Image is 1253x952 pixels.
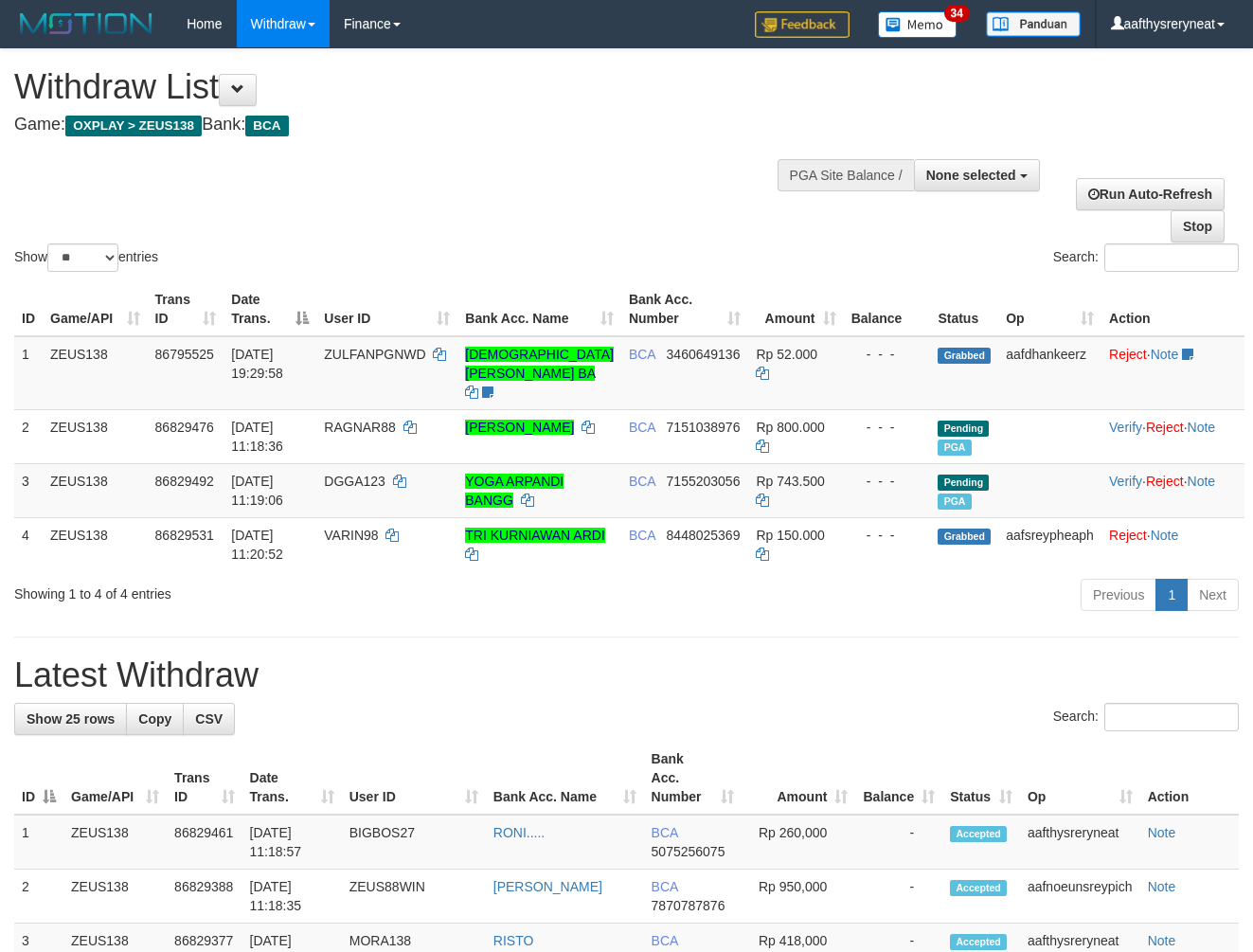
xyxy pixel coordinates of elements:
a: TRI KURNIAWAN ARDI [465,528,605,543]
td: 4 [14,517,43,571]
a: 1 [1155,579,1188,611]
span: Marked by aafnoeunsreypich [938,494,971,510]
a: Note [1151,347,1179,362]
h1: Withdraw List [14,68,816,106]
td: [DATE] 11:18:57 [242,815,342,870]
th: Trans ID: activate to sort column ascending [167,742,242,815]
a: Run Auto-Refresh [1076,178,1225,210]
span: Accepted [950,934,1007,950]
td: 86829461 [167,815,242,870]
span: Copy 7151038976 to clipboard [667,420,741,435]
span: DGGA123 [324,474,385,489]
a: Reject [1109,347,1147,362]
span: Rp 743.500 [756,474,824,489]
th: Bank Acc. Number: activate to sort column ascending [621,282,749,336]
span: None selected [926,168,1016,183]
th: Bank Acc. Name: activate to sort column ascending [457,282,621,336]
span: Show 25 rows [27,711,115,727]
span: BCA [629,420,655,435]
span: ZULFANPGNWD [324,347,425,362]
th: Amount: activate to sort column ascending [748,282,843,336]
td: 3 [14,463,43,517]
a: Previous [1081,579,1156,611]
th: Action [1101,282,1244,336]
span: CSV [195,711,223,727]
span: 86795525 [155,347,214,362]
td: ZEUS138 [43,463,148,517]
span: [DATE] 11:19:06 [231,474,283,508]
a: Note [1148,879,1176,894]
th: Balance: activate to sort column ascending [855,742,942,815]
span: [DATE] 11:20:52 [231,528,283,562]
td: Rp 950,000 [742,870,856,924]
label: Show entries [14,243,158,272]
a: CSV [183,703,235,735]
a: Note [1188,474,1216,489]
div: - - - [851,345,923,364]
span: BCA [629,474,655,489]
th: Date Trans.: activate to sort column descending [224,282,316,336]
td: [DATE] 11:18:35 [242,870,342,924]
div: Showing 1 to 4 of 4 entries [14,577,508,603]
th: Amount: activate to sort column ascending [742,742,856,815]
a: YOGA ARPANDI BANGG [465,474,564,508]
img: Feedback.jpg [755,11,850,38]
td: - [855,870,942,924]
span: Accepted [950,880,1007,896]
td: 2 [14,409,43,463]
a: Reject [1146,420,1184,435]
span: Pending [938,421,989,437]
span: BCA [245,116,288,136]
td: ZEUS138 [63,815,167,870]
td: · [1101,517,1244,571]
span: Copy [138,711,171,727]
td: aafdhankeerz [998,336,1101,410]
span: 86829476 [155,420,214,435]
div: - - - [851,418,923,437]
span: BCA [629,347,655,362]
a: [PERSON_NAME] [465,420,574,435]
input: Search: [1104,243,1239,272]
a: Verify [1109,420,1142,435]
a: Stop [1171,210,1225,242]
th: Trans ID: activate to sort column ascending [148,282,224,336]
a: [PERSON_NAME] [493,879,602,894]
td: ZEUS138 [43,409,148,463]
div: - - - [851,472,923,491]
a: [DEMOGRAPHIC_DATA][PERSON_NAME] BA [465,347,614,381]
a: Note [1151,528,1179,543]
th: ID: activate to sort column descending [14,742,63,815]
span: RAGNAR88 [324,420,395,435]
th: Op: activate to sort column ascending [998,282,1101,336]
span: Pending [938,475,989,491]
td: ZEUS138 [43,517,148,571]
label: Search: [1053,243,1239,272]
span: Grabbed [938,348,991,364]
span: [DATE] 19:29:58 [231,347,283,381]
img: panduan.png [986,11,1081,37]
h1: Latest Withdraw [14,656,1239,694]
img: MOTION_logo.png [14,9,158,38]
th: Balance [844,282,931,336]
span: OXPLAY > ZEUS138 [65,116,202,136]
th: Bank Acc. Number: activate to sort column ascending [644,742,742,815]
td: - [855,815,942,870]
th: User ID: activate to sort column ascending [342,742,486,815]
span: Copy 3460649136 to clipboard [667,347,741,362]
span: Marked by aafnoeunsreypich [938,440,971,456]
span: Copy 5075256075 to clipboard [652,844,725,859]
span: Copy 7155203056 to clipboard [667,474,741,489]
span: Accepted [950,826,1007,842]
a: Next [1187,579,1239,611]
td: ZEUS88WIN [342,870,486,924]
span: Rp 52.000 [756,347,817,362]
span: Copy 8448025369 to clipboard [667,528,741,543]
button: None selected [914,159,1040,191]
td: ZEUS138 [63,870,167,924]
select: Showentries [47,243,118,272]
span: [DATE] 11:18:36 [231,420,283,454]
td: aafnoeunsreypich [1020,870,1140,924]
th: Game/API: activate to sort column ascending [43,282,148,336]
span: 34 [944,5,970,22]
a: RONI..... [493,825,545,840]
